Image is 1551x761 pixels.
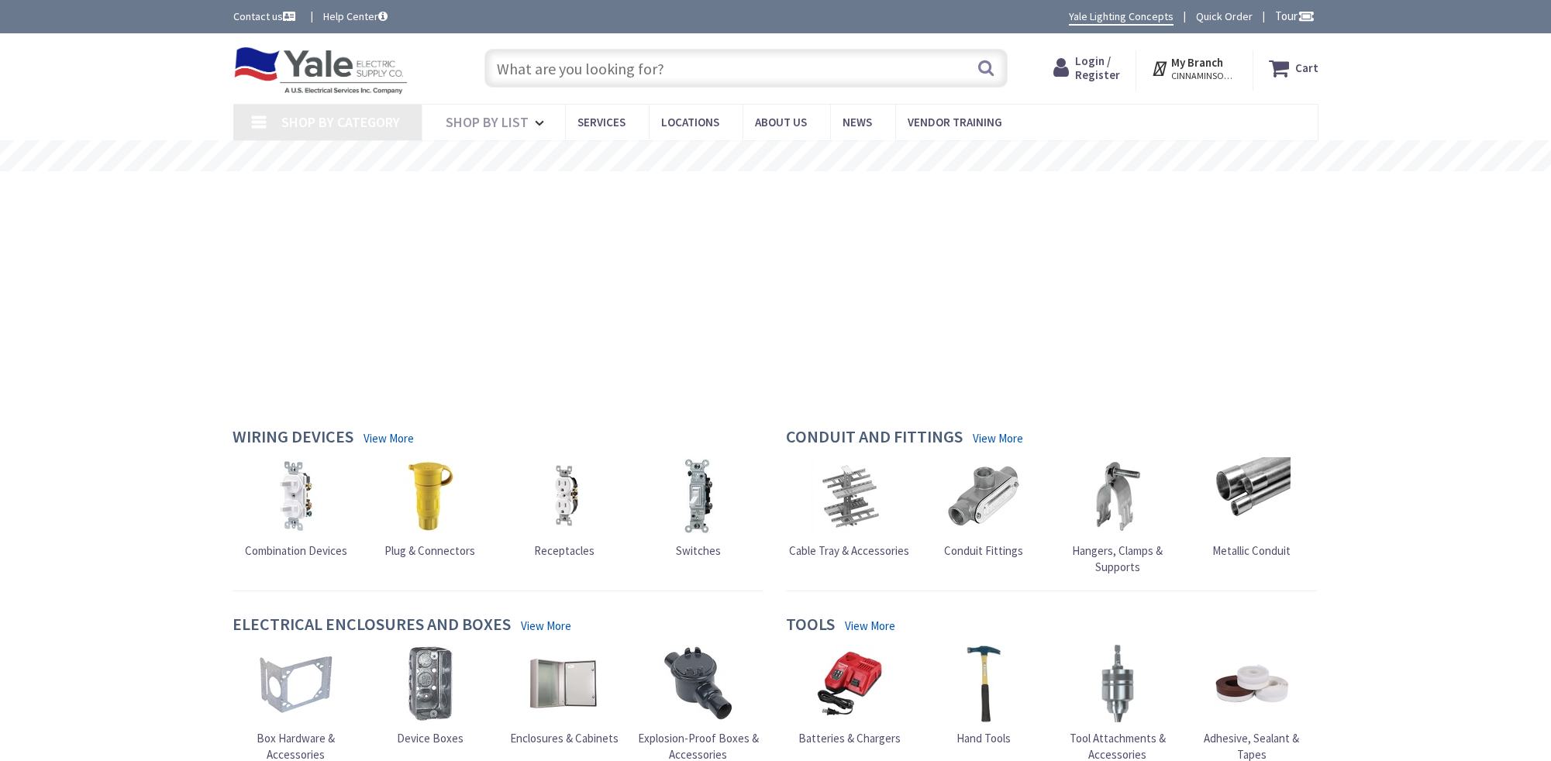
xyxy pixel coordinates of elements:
a: Combination Devices Combination Devices [245,457,347,559]
a: Contact us [233,9,298,24]
a: Yale Lighting Concepts [1069,9,1174,26]
span: Switches [676,543,721,558]
div: My Branch CINNAMINSON, [GEOGRAPHIC_DATA] [1151,54,1237,82]
img: Receptacles [526,457,603,535]
a: Cart [1269,54,1318,82]
span: Metallic Conduit [1212,543,1291,558]
span: Device Boxes [397,731,464,746]
img: Combination Devices [257,457,335,535]
span: Tour [1275,9,1315,23]
img: Tool Attachments & Accessories [1079,645,1156,722]
h4: Conduit and Fittings [786,427,963,449]
a: Receptacles Receptacles [526,457,603,559]
span: Locations [661,115,719,129]
a: Login / Register [1053,54,1120,82]
input: What are you looking for? [484,49,1008,88]
span: News [843,115,872,129]
a: Hand Tools Hand Tools [945,645,1022,746]
img: Switches [660,457,737,535]
span: Login / Register [1075,53,1120,82]
span: Conduit Fittings [944,543,1023,558]
img: Device Boxes [391,645,469,722]
a: Cable Tray & Accessories Cable Tray & Accessories [789,457,909,559]
span: Services [577,115,626,129]
span: Receptacles [534,543,595,558]
a: Hangers, Clamps & Supports Hangers, Clamps & Supports [1054,457,1181,576]
span: CINNAMINSON, [GEOGRAPHIC_DATA] [1171,70,1237,82]
img: Explosion-Proof Boxes & Accessories [660,645,737,722]
a: Enclosures & Cabinets Enclosures & Cabinets [510,645,619,746]
img: Metallic Conduit [1213,457,1291,535]
span: Cable Tray & Accessories [789,543,909,558]
img: Yale Electric Supply Co. [233,46,408,95]
a: Quick Order [1196,9,1253,24]
span: Shop By List [446,113,529,131]
img: Hand Tools [945,645,1022,722]
img: Batteries & Chargers [811,645,888,722]
a: View More [845,618,895,634]
a: Batteries & Chargers Batteries & Chargers [798,645,901,746]
a: View More [521,618,571,634]
img: Cable Tray & Accessories [811,457,888,535]
a: Plug & Connectors Plug & Connectors [384,457,475,559]
img: Box Hardware & Accessories [257,645,335,722]
span: Plug & Connectors [384,543,475,558]
h4: Wiring Devices [233,427,353,449]
span: Enclosures & Cabinets [510,731,619,746]
a: Switches Switches [660,457,737,559]
img: Hangers, Clamps & Supports [1079,457,1156,535]
a: View More [364,430,414,446]
span: Vendor Training [908,115,1002,129]
h4: Tools [786,615,835,637]
img: Plug & Connectors [391,457,469,535]
span: Hand Tools [956,731,1011,746]
span: Combination Devices [245,543,347,558]
a: Device Boxes Device Boxes [391,645,469,746]
span: Shop By Category [281,113,400,131]
a: View More [973,430,1023,446]
span: Batteries & Chargers [798,731,901,746]
h4: Electrical Enclosures and Boxes [233,615,511,637]
img: Enclosures & Cabinets [526,645,603,722]
img: Conduit Fittings [945,457,1022,535]
a: Metallic Conduit Metallic Conduit [1212,457,1291,559]
span: About Us [755,115,807,129]
strong: My Branch [1171,55,1223,70]
a: Help Center [323,9,388,24]
img: Adhesive, Sealant & Tapes [1213,645,1291,722]
strong: Cart [1295,54,1318,82]
span: Hangers, Clamps & Supports [1072,543,1163,574]
a: Conduit Fittings Conduit Fittings [944,457,1023,559]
